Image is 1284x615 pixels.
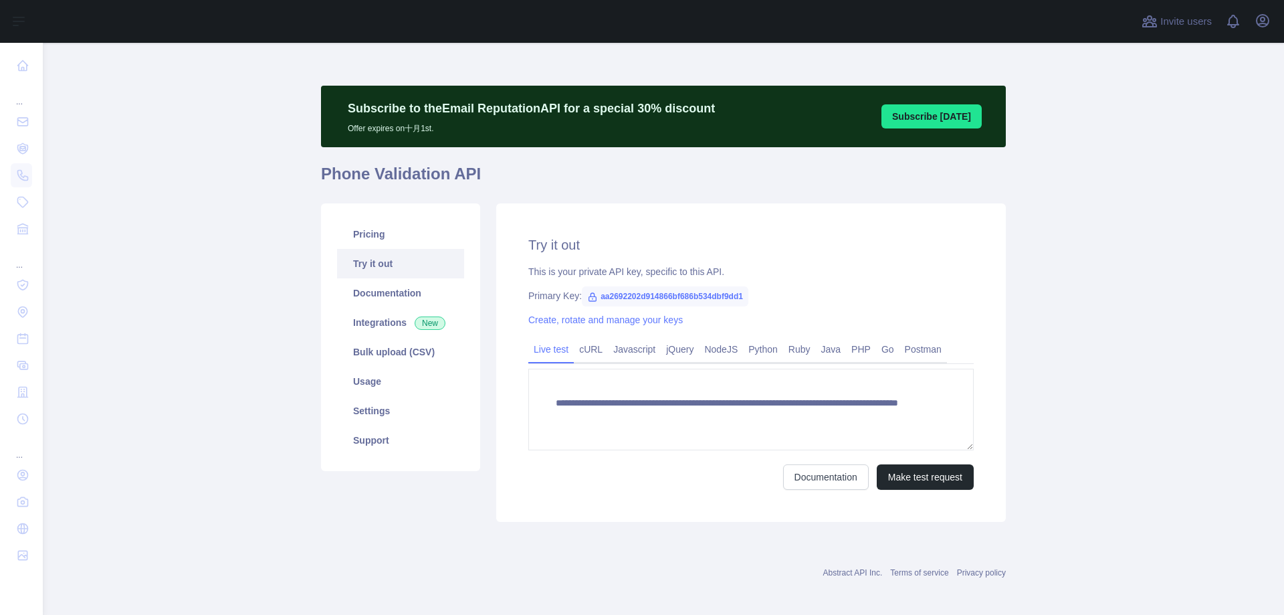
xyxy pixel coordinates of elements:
a: Pricing [337,219,464,249]
h1: Phone Validation API [321,163,1006,195]
a: Javascript [608,339,661,360]
a: Terms of service [890,568,948,578]
span: Invite users [1160,14,1212,29]
a: Settings [337,396,464,426]
span: New [415,317,445,330]
div: ... [11,80,32,107]
p: Subscribe to the Email Reputation API for a special 30 % discount [348,99,715,118]
a: Abstract API Inc. [823,568,883,578]
button: Make test request [877,464,974,490]
a: Usage [337,367,464,396]
a: Bulk upload (CSV) [337,337,464,367]
a: Privacy policy [957,568,1006,578]
a: jQuery [661,339,699,360]
a: Ruby [783,339,816,360]
a: Postman [899,339,947,360]
a: Support [337,426,464,455]
a: Java [816,339,847,360]
a: cURL [574,339,608,360]
a: NodeJS [699,339,743,360]
a: Go [876,339,899,360]
div: This is your private API key, specific to this API. [528,265,974,278]
p: Offer expires on 十月 1st. [348,118,715,134]
a: Python [743,339,783,360]
button: Subscribe [DATE] [881,104,982,128]
a: PHP [846,339,876,360]
span: aa2692202d914866bf686b534dbf9dd1 [582,286,748,306]
button: Invite users [1139,11,1214,32]
a: Live test [528,339,574,360]
a: Integrations New [337,308,464,337]
a: Try it out [337,249,464,278]
a: Create, rotate and manage your keys [528,315,683,325]
a: Documentation [337,278,464,308]
div: Primary Key: [528,289,974,302]
div: ... [11,434,32,460]
a: Documentation [783,464,869,490]
h2: Try it out [528,236,974,254]
div: ... [11,244,32,270]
